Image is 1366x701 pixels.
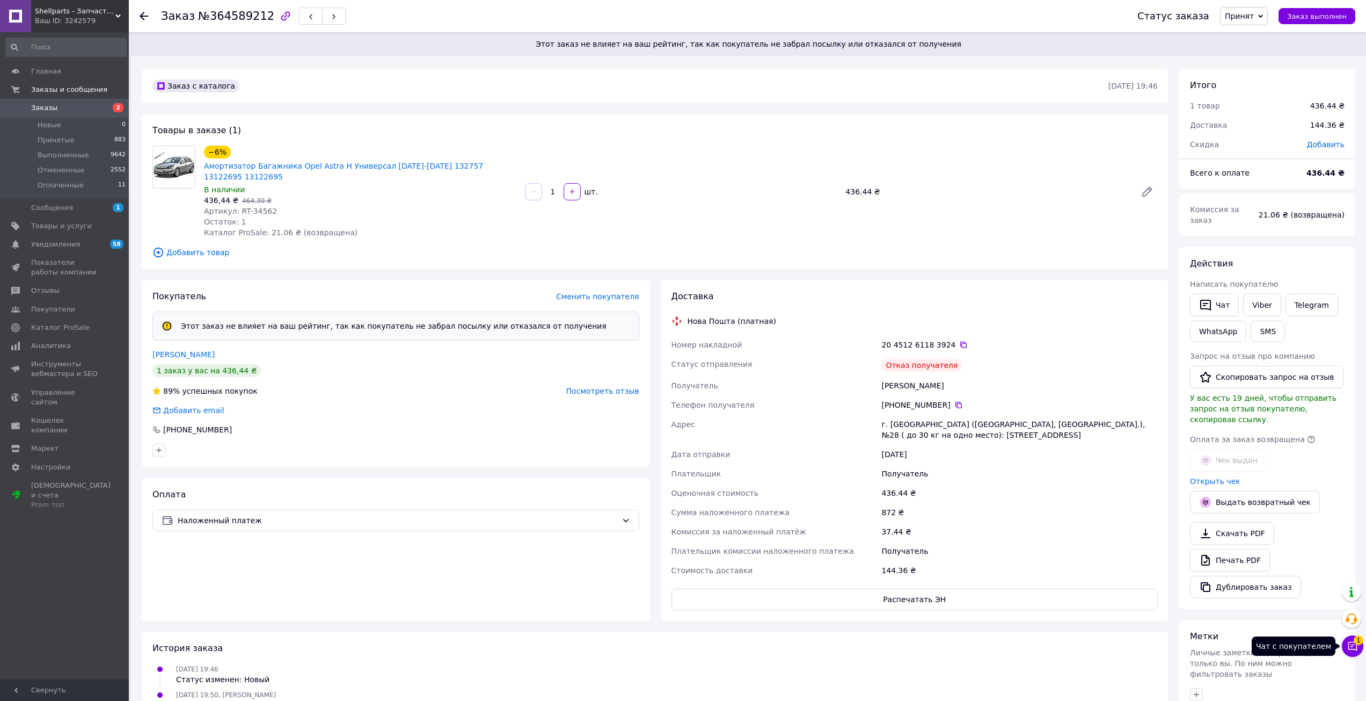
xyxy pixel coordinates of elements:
span: Отмененные [38,165,84,175]
span: Посмотреть отзыв [566,387,639,395]
div: [PHONE_NUMBER] [162,424,233,435]
span: Артикул: RT-34562 [204,207,277,215]
span: Инструменты вебмастера и SEO [31,359,99,379]
span: Товары в заказе (1) [152,125,241,135]
div: 37.44 ₴ [879,522,1160,541]
span: Комиссия за наложенный платёж [671,527,806,536]
div: Нова Пошта (платная) [685,316,779,327]
div: Этот заказ не влияет на ваш рейтинг, так как покупатель не забрал посылку или отказался от получения [177,321,611,331]
div: 436.44 ₴ [879,483,1160,503]
a: Редактировать [1136,181,1158,203]
span: [DATE] 19:50, [PERSON_NAME] [176,691,276,699]
span: №364589212 [198,10,274,23]
span: Написать покупателю [1190,280,1278,288]
div: [DATE] [879,445,1160,464]
span: Кошелек компании [31,416,99,435]
button: Дублировать заказ [1190,576,1301,598]
button: Распечатать ЭН [671,589,1158,610]
div: 436.44 ₴ [1310,100,1345,111]
div: Получатель [879,541,1160,561]
span: Заказы и сообщения [31,85,107,95]
span: 1 [1354,635,1363,645]
div: Ваш ID: 3242579 [35,16,129,26]
div: 20 4512 6118 3924 [881,339,1158,350]
span: Статус отправления [671,360,753,368]
span: Оценочная стоимость [671,489,759,497]
span: Заказ выполнен [1287,12,1347,20]
button: Выдать возвратный чек [1190,491,1320,514]
span: Дата отправки [671,450,731,459]
span: В наличии [204,185,245,194]
a: Печать PDF [1190,549,1270,572]
span: Сумма наложенного платежа [671,508,790,517]
div: Чат с покупателем [1252,637,1335,656]
span: Добавить товар [152,247,1158,258]
span: Shellparts - Запчасти для вашего автомобиля [35,6,115,16]
div: Статус заказа [1137,11,1209,21]
span: [DATE] 19:46 [176,666,218,673]
span: 89% [163,387,180,395]
span: Покупатель [152,291,206,301]
span: Личные заметки, которые видите только вы. По ним можно фильтровать заказы [1190,648,1325,678]
time: [DATE] 19:46 [1108,82,1158,90]
span: Доставка [671,291,714,301]
span: 11 [118,180,126,190]
span: Номер накладной [671,341,742,349]
div: Вернуться назад [140,11,148,21]
a: WhatsApp [1190,321,1246,342]
div: 1 заказ у вас на 436,44 ₴ [152,364,261,377]
span: Главная [31,67,61,76]
img: Амортизатор Багажника Opel Astra H Универсал 2004-2013 132757 13122695 13122695 [153,151,195,183]
span: Товары и услуги [31,221,92,231]
button: Чат с покупателем1 [1342,635,1363,657]
a: Открыть чек [1190,477,1240,486]
button: Чат [1190,294,1239,316]
span: Добавить [1307,140,1345,149]
span: Доставка [1190,121,1227,129]
span: Оплата [152,489,186,500]
span: Стоимость доставки [671,566,753,575]
span: У вас есть 19 дней, чтобы отправить запрос на отзыв покупателю, скопировав ссылку. [1190,394,1336,424]
span: 883 [114,135,126,145]
span: 21.06 ₴ (возвращена) [1259,211,1345,219]
span: Аналитика [31,341,71,351]
a: Скачать PDF [1190,522,1274,545]
span: Заказ [161,10,195,23]
span: Действия [1190,258,1233,269]
span: Сменить покупателя [556,292,639,301]
span: Отзывы [31,286,60,295]
div: Заказ с каталога [152,80,239,92]
div: Добавить email [162,405,225,416]
div: [PHONE_NUMBER] [881,400,1158,410]
a: Амортизатор Багажника Opel Astra H Универсал [DATE]-[DATE] 132757 13122695 13122695 [204,162,483,181]
div: 144.36 ₴ [879,561,1160,580]
span: Наложенный платеж [178,515,617,526]
span: Выполненные [38,150,89,160]
button: SMS [1251,321,1285,342]
a: [PERSON_NAME] [152,350,215,359]
span: Скидка [1190,140,1219,149]
span: Каталог ProSale: 21.06 ₴ (возвращена) [204,228,357,237]
span: Остаток: 1 [204,218,246,226]
input: Поиск [5,38,127,57]
span: Получатель [671,381,718,390]
span: Адрес [671,420,695,429]
b: 436.44 ₴ [1306,169,1345,177]
span: Плательщик [671,469,721,478]
span: Оплата за заказ возвращена [1190,435,1305,444]
button: Скопировать запрос на отзыв [1190,366,1343,388]
span: Принятые [38,135,75,145]
div: 144.36 ₴ [1304,113,1351,137]
div: шт. [582,186,599,197]
div: [PERSON_NAME] [879,376,1160,395]
span: 464.30 ₴ [242,197,272,205]
span: 2 [113,103,123,112]
div: Добавить email [151,405,225,416]
div: Получатель [879,464,1160,483]
span: Управление сайтом [31,388,99,407]
div: Prom топ [31,500,111,510]
span: Заказы [31,103,57,113]
span: Комиссия за заказ [1190,205,1239,225]
span: Показатели работы компании [31,258,99,277]
span: [DEMOGRAPHIC_DATA] и счета [31,481,111,510]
